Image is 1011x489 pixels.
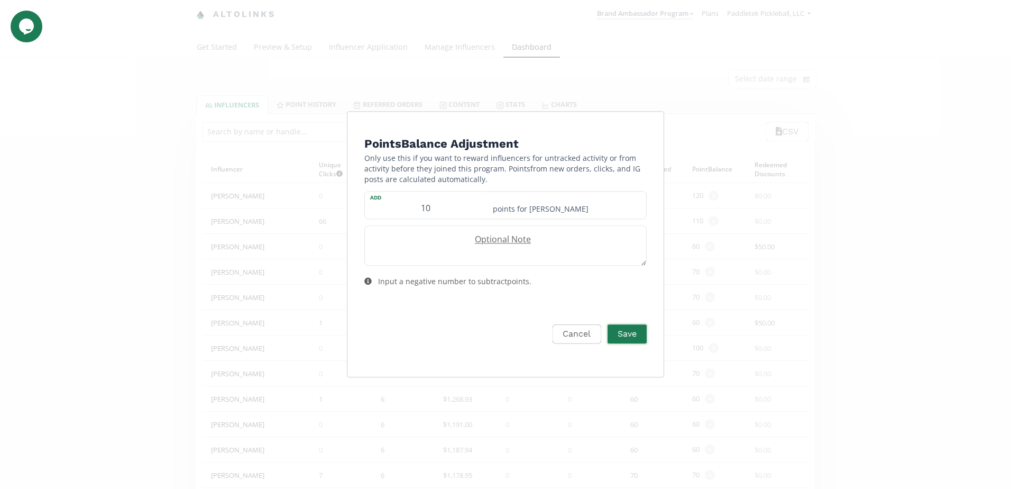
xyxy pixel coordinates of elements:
h4: Points Balance Adjustment [364,135,647,153]
button: Cancel [553,324,601,344]
iframe: chat widget [11,11,44,42]
div: Edit Program [347,111,664,377]
div: points for [PERSON_NAME] [486,192,646,219]
div: Input a negative number to subtract points . [378,276,531,287]
label: Add [365,192,486,201]
button: Save [606,323,648,346]
label: Optional Note [365,233,636,246]
p: Only use this if you want to reward influencers for untracked activity or from activity before th... [364,153,647,185]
